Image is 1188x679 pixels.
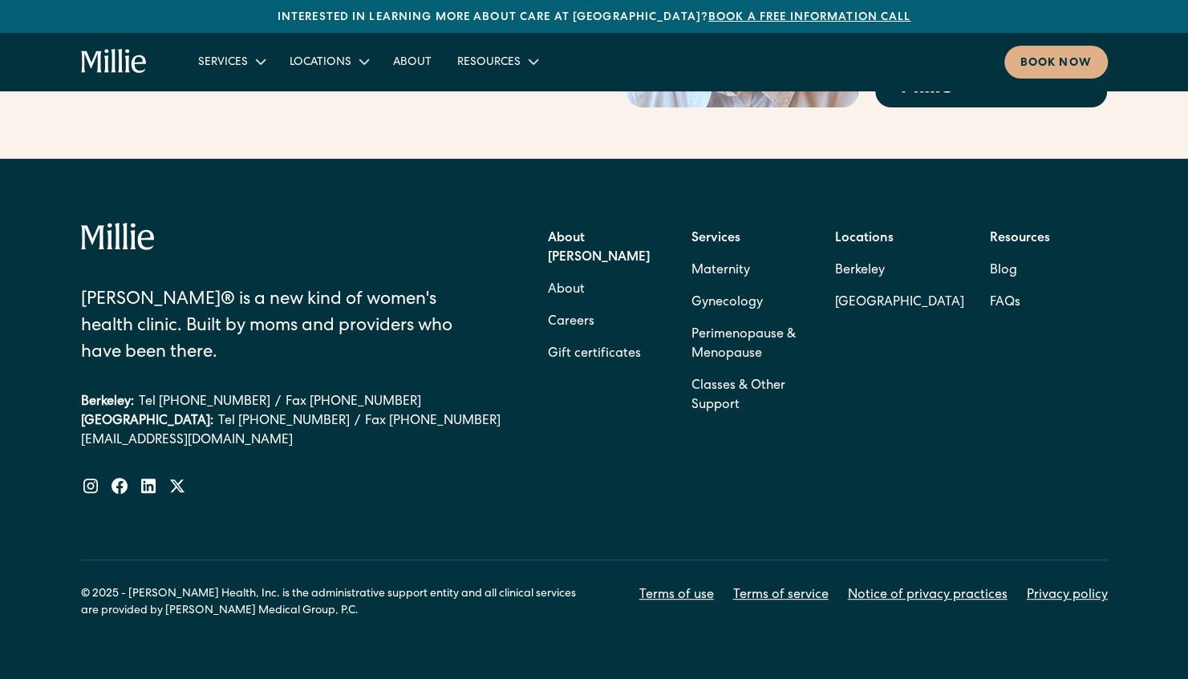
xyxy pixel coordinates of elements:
[355,412,360,431] div: /
[81,586,594,620] div: © 2025 - [PERSON_NAME] Health, Inc. is the administrative support entity and all clinical service...
[990,287,1020,319] a: FAQs
[990,255,1017,287] a: Blog
[185,48,277,75] div: Services
[691,287,763,319] a: Gynecology
[733,586,829,605] a: Terms of service
[708,12,910,23] a: Book a free information call
[835,232,894,245] strong: Locations
[990,232,1050,245] strong: Resources
[81,412,213,431] div: [GEOGRAPHIC_DATA]:
[81,393,134,412] div: Berkeley:
[444,48,549,75] div: Resources
[277,48,380,75] div: Locations
[835,287,964,319] a: [GEOGRAPHIC_DATA]
[835,255,964,287] a: Berkeley
[691,232,740,245] strong: Services
[1004,46,1108,79] a: Book now
[380,48,444,75] a: About
[1027,586,1108,605] a: Privacy policy
[275,393,281,412] div: /
[548,338,641,370] a: Gift certificates
[1020,55,1092,72] div: Book now
[198,55,248,71] div: Services
[286,393,421,412] a: Fax [PHONE_NUMBER]
[81,288,459,367] div: [PERSON_NAME]® is a new kind of women's health clinic. Built by moms and providers who have been ...
[290,55,351,71] div: Locations
[548,306,594,338] a: Careers
[639,586,714,605] a: Terms of use
[691,255,750,287] a: Maternity
[81,49,148,75] a: home
[81,431,501,451] a: [EMAIL_ADDRESS][DOMAIN_NAME]
[139,393,270,412] a: Tel [PHONE_NUMBER]
[548,232,650,265] strong: About [PERSON_NAME]
[691,370,809,422] a: Classes & Other Support
[848,586,1008,605] a: Notice of privacy practices
[691,319,809,370] a: Perimenopause & Menopause
[457,55,521,71] div: Resources
[218,412,350,431] a: Tel [PHONE_NUMBER]
[365,412,501,431] a: Fax [PHONE_NUMBER]
[548,274,585,306] a: About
